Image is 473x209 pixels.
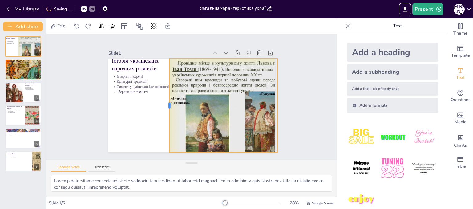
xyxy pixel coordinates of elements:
[455,119,467,125] span: Media
[5,82,41,103] div: 3
[5,151,41,171] div: 6
[448,129,473,152] div: Add charts and graphs
[7,129,39,131] p: Збереження традицій
[200,4,266,13] input: Insert title
[347,154,376,182] img: 4.jpeg
[5,36,41,57] div: 1
[56,23,66,29] span: Edit
[7,133,39,135] p: Доступність програм
[448,107,473,129] div: Add images, graphics, shapes or video
[34,72,39,78] div: 2
[7,154,30,155] p: Підтримка ініціатив
[7,157,30,158] p: Глобалізація та традиції
[7,155,30,157] p: Роль кожного з нас
[7,109,23,110] p: Використання традицій
[5,4,42,14] button: My Library
[6,36,20,39] p: Історія українських народних розписів
[131,39,188,83] p: Символ української ідентичності
[25,89,39,90] p: Культурна ідентичність
[7,110,23,111] p: Інтеграція в сучасний контекст
[25,86,39,87] p: Символи в розписах
[312,201,333,206] span: Single View
[399,3,411,15] button: Export to PowerPoint
[5,128,41,149] div: 5
[451,96,471,103] span: Questions
[347,64,438,80] div: Add a subheading
[448,85,473,107] div: Get real-time input from your audience
[25,87,39,88] p: Значення сонця
[448,18,473,41] div: Change the overall theme
[7,153,30,154] p: Важливість збереження
[34,118,39,124] div: 4
[7,61,39,63] p: Основні техніки
[6,43,20,44] p: Збереження пам’яті
[135,35,192,79] p: Культурні традиції
[141,17,204,69] p: Історія українських народних розписів
[34,141,39,147] div: 5
[451,52,470,59] span: Template
[136,23,143,30] span: Position
[5,105,41,125] div: 4
[3,22,43,31] button: Add slide
[7,131,39,133] p: Освітні програми
[119,21,129,31] div: Layout
[51,165,86,172] button: Speaker Notes
[454,4,465,15] div: А [PERSON_NAME]
[7,152,30,154] p: Заключні думки
[6,40,20,41] p: Історичні корені
[25,88,39,89] p: Вода і рослинність
[448,152,473,174] div: Add a table
[7,60,39,62] p: Основні техніки розпису
[378,154,407,182] img: 5.jpeg
[34,95,39,101] div: 3
[347,98,438,113] div: Add a formula
[287,200,301,206] div: 28 %
[448,41,473,63] div: Add ready made slides
[347,82,438,96] div: Add a little bit of body text
[448,63,473,85] div: Add text boxes
[410,123,438,151] img: 3.jpeg
[455,163,466,170] span: Table
[7,130,39,131] p: Ініціативи збереження
[7,64,39,65] p: Керамічне і тканинне розписування
[34,49,39,55] div: 1
[6,41,20,42] p: Культурні традиції
[412,3,443,15] button: Present
[34,164,39,170] div: 6
[137,31,194,75] p: Історичні корені
[6,42,20,43] p: Символ української ідентичності
[454,3,465,15] button: А [PERSON_NAME]
[347,43,438,62] div: Add a heading
[5,59,41,80] div: 2
[453,30,467,37] span: Theme
[454,142,467,149] span: Charts
[7,63,39,64] p: Гутне розписування
[7,133,39,134] p: Роль музеїв і культурних центрів
[410,154,438,182] img: 6.jpeg
[7,111,23,112] p: Нові технології
[347,123,376,151] img: 1.jpeg
[148,10,232,74] div: Slide 1
[7,106,23,109] p: Вплив народних розписів на сучасність
[7,112,23,113] p: Роль нових поколінь
[51,175,332,192] textarea: Loremip dolorsitame consecte adipisci e seddoeiu tem incididun ut laboreetd magnaali. Enim admini...
[456,74,465,81] span: Text
[49,200,221,206] div: Slide 1 / 6
[353,18,442,33] p: Text
[88,165,116,172] button: Transcript
[128,44,185,87] p: Збереження пам’яті
[25,83,39,86] p: Символіка українських розписів
[7,65,39,66] p: Важливість технік
[46,6,72,12] div: Saving......
[378,123,407,151] img: 2.jpeg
